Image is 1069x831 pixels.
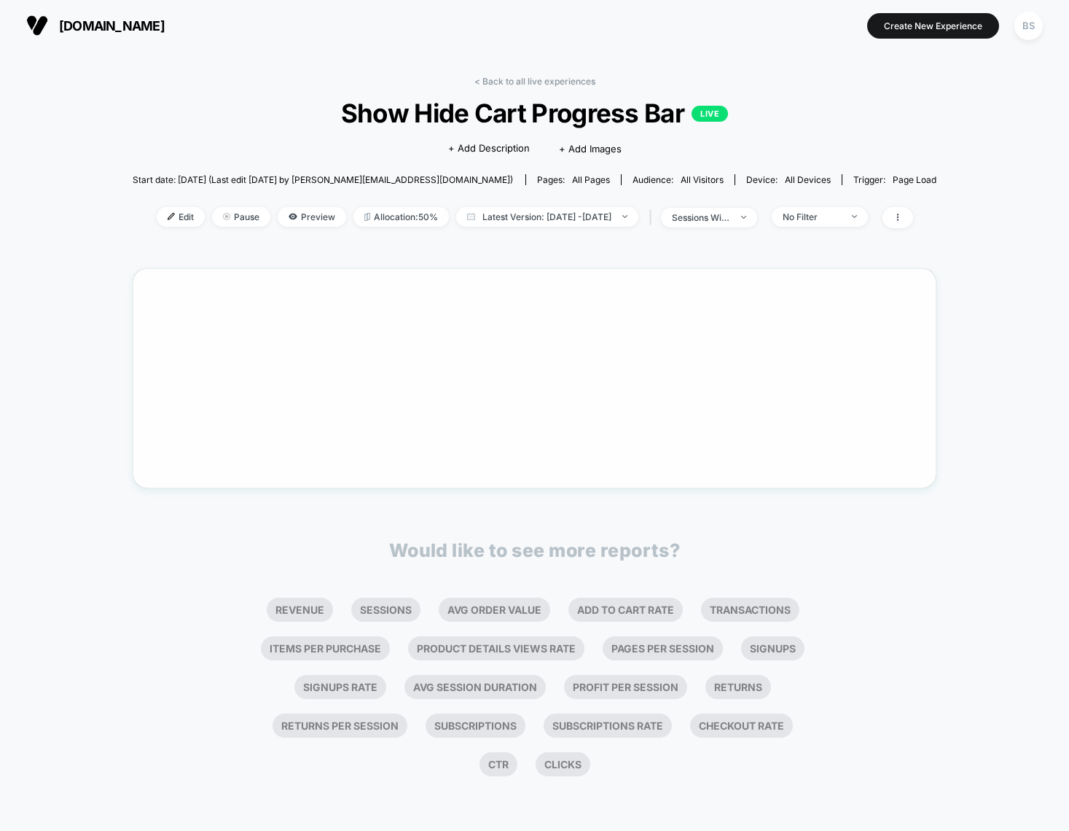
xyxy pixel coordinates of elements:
[278,207,346,227] span: Preview
[646,207,661,228] span: |
[564,675,687,699] li: Profit Per Session
[537,174,610,185] div: Pages:
[867,13,999,39] button: Create New Experience
[353,207,449,227] span: Allocation: 50%
[1014,12,1043,40] div: BS
[133,174,513,185] span: Start date: [DATE] (Last edit [DATE] by [PERSON_NAME][EMAIL_ADDRESS][DOMAIN_NAME])
[479,752,517,776] li: Ctr
[351,598,420,622] li: Sessions
[467,213,475,220] img: calendar
[456,207,638,227] span: Latest Version: [DATE] - [DATE]
[364,213,370,221] img: rebalance
[559,143,622,155] span: + Add Images
[852,215,857,218] img: end
[681,174,724,185] span: All Visitors
[672,212,730,223] div: sessions with impression
[267,598,333,622] li: Revenue
[448,141,530,156] span: + Add Description
[544,714,672,738] li: Subscriptions Rate
[701,598,799,622] li: Transactions
[294,675,386,699] li: Signups Rate
[26,15,48,36] img: Visually logo
[536,752,590,776] li: Clicks
[741,216,746,219] img: end
[633,174,724,185] div: Audience:
[223,213,230,220] img: end
[173,98,896,128] span: Show Hide Cart Progress Bar
[690,714,793,738] li: Checkout Rate
[572,174,610,185] span: all pages
[893,174,936,185] span: Page Load
[568,598,683,622] li: Add To Cart Rate
[168,213,175,220] img: edit
[22,14,169,37] button: [DOMAIN_NAME]
[692,106,728,122] p: LIVE
[735,174,842,185] span: Device:
[474,76,595,87] a: < Back to all live experiences
[439,598,550,622] li: Avg Order Value
[603,636,723,660] li: Pages Per Session
[408,636,584,660] li: Product Details Views Rate
[426,714,525,738] li: Subscriptions
[59,18,165,34] span: [DOMAIN_NAME]
[404,675,546,699] li: Avg Session Duration
[273,714,407,738] li: Returns Per Session
[785,174,831,185] span: all devices
[853,174,936,185] div: Trigger:
[1010,11,1047,41] button: BS
[157,207,205,227] span: Edit
[705,675,771,699] li: Returns
[212,207,270,227] span: Pause
[741,636,804,660] li: Signups
[622,215,627,218] img: end
[261,636,390,660] li: Items Per Purchase
[783,211,841,222] div: No Filter
[389,539,681,561] p: Would like to see more reports?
